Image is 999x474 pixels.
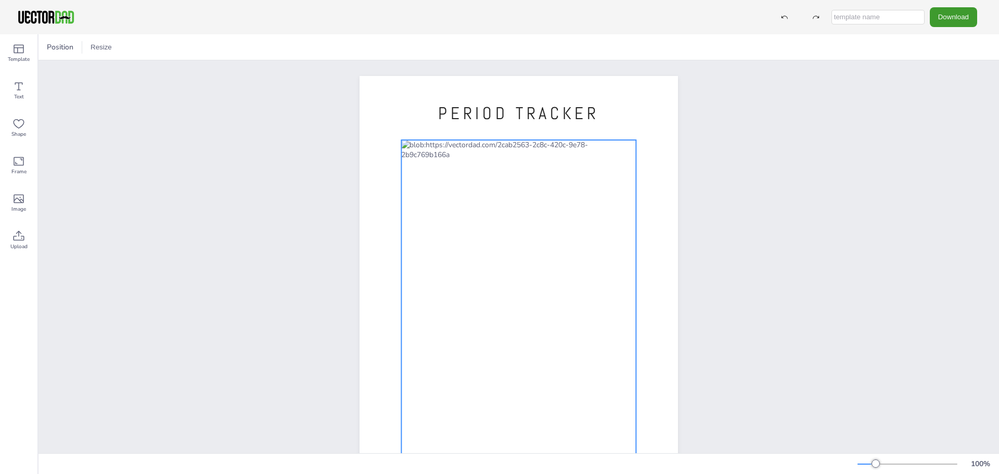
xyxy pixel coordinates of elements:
[17,9,75,25] img: VectorDad-1.png
[11,168,27,176] span: Frame
[10,242,28,251] span: Upload
[11,130,26,138] span: Shape
[831,10,925,24] input: template name
[86,39,116,56] button: Resize
[8,55,30,63] span: Template
[968,459,993,469] div: 100 %
[11,205,26,213] span: Image
[14,93,24,101] span: Text
[45,42,75,52] span: Position
[438,103,599,124] span: PERIOD TRACKER
[930,7,977,27] button: Download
